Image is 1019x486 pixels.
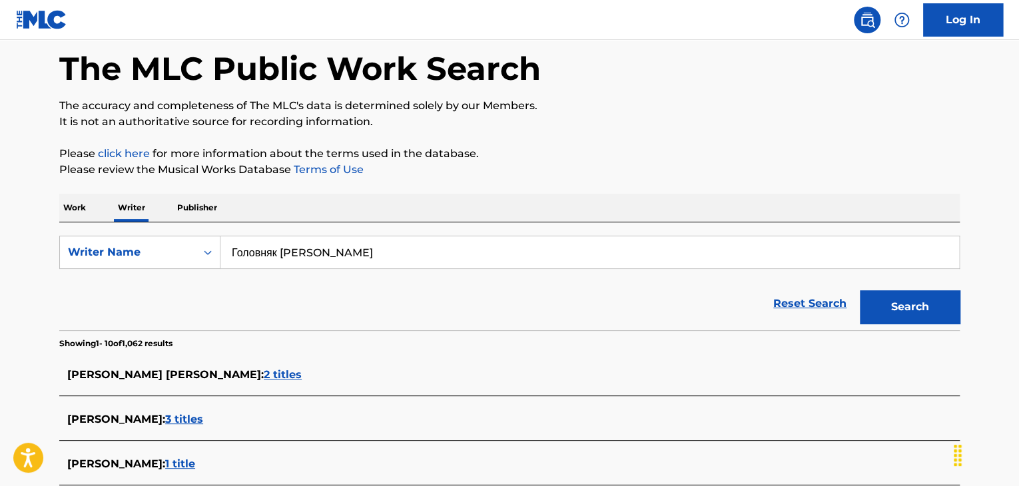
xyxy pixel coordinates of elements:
span: [PERSON_NAME] : [67,457,165,470]
p: Work [59,194,90,222]
div: Writer Name [68,244,188,260]
a: Reset Search [767,289,853,318]
button: Search [860,290,960,324]
p: Please review the Musical Works Database [59,162,960,178]
img: help [894,12,910,28]
a: Log In [923,3,1003,37]
a: Terms of Use [291,163,364,176]
span: [PERSON_NAME] : [67,413,165,425]
h1: The MLC Public Work Search [59,49,541,89]
p: Showing 1 - 10 of 1,062 results [59,338,172,350]
a: click here [98,147,150,160]
p: Please for more information about the terms used in the database. [59,146,960,162]
a: Public Search [854,7,880,33]
p: It is not an authoritative source for recording information. [59,114,960,130]
p: The accuracy and completeness of The MLC's data is determined solely by our Members. [59,98,960,114]
span: 3 titles [165,413,203,425]
div: Drag [947,435,968,475]
p: Writer [114,194,149,222]
form: Search Form [59,236,960,330]
p: Publisher [173,194,221,222]
span: 2 titles [264,368,302,381]
iframe: Chat Widget [952,422,1019,486]
span: 1 title [165,457,195,470]
span: [PERSON_NAME] [PERSON_NAME] : [67,368,264,381]
img: search [859,12,875,28]
div: Help [888,7,915,33]
img: MLC Logo [16,10,67,29]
